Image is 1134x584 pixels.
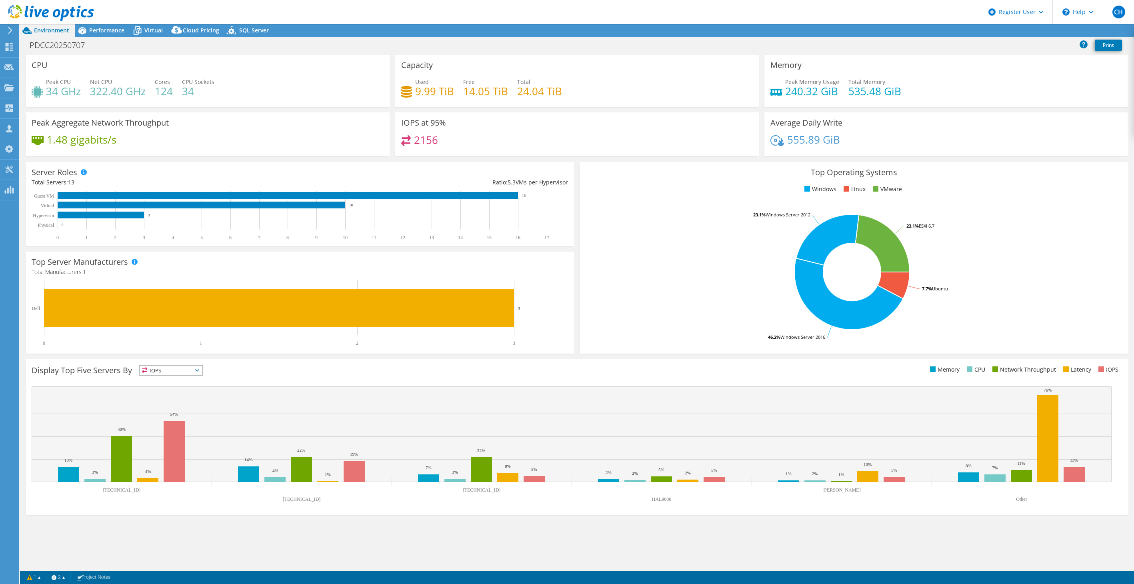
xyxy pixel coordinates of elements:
[1061,365,1091,374] li: Latency
[508,178,516,186] span: 5.3
[90,87,146,96] h4: 322.40 GHz
[522,194,526,198] text: 16
[182,78,214,86] span: CPU Sockets
[85,235,88,240] text: 1
[62,223,64,227] text: 0
[200,340,202,346] text: 1
[1095,40,1122,51] a: Print
[415,87,454,96] h4: 9.99 TiB
[711,468,717,472] text: 5%
[1070,458,1078,462] text: 13%
[766,212,810,218] tspan: Windows Server 2012
[606,470,612,475] text: 2%
[1112,6,1125,18] span: CH
[144,26,163,34] span: Virtual
[244,457,252,462] text: 14%
[140,366,202,375] span: IOPS
[517,87,562,96] h4: 24.04 TiB
[966,463,972,468] text: 8%
[372,235,376,240] text: 11
[544,235,549,240] text: 17
[477,448,485,453] text: 22%
[1017,461,1025,466] text: 11%
[1096,365,1118,374] li: IOPS
[518,306,520,311] text: 3
[155,78,170,86] span: Cores
[325,472,331,477] text: 1%
[928,365,960,374] li: Memory
[22,572,46,582] a: 1
[349,203,353,207] text: 10
[1062,8,1070,16] svg: \n
[838,472,844,477] text: 1%
[786,471,792,476] text: 1%
[505,464,511,468] text: 8%
[300,178,568,187] div: Ratio: VMs per Hypervisor
[906,223,919,229] tspan: 23.1%
[414,136,438,144] h4: 2156
[148,213,150,217] text: 3
[842,185,866,194] li: Linux
[1016,496,1027,502] text: Other
[26,41,97,50] h1: PDCC20250707
[286,235,289,240] text: 8
[83,268,86,276] span: 1
[283,496,321,502] text: [TECHNICAL_ID]
[685,470,691,475] text: 2%
[891,468,897,472] text: 5%
[922,286,932,292] tspan: 7.7%
[90,78,112,86] span: Net CPU
[802,185,836,194] li: Windows
[38,222,54,228] text: Physical
[415,78,429,86] span: Used
[632,471,638,476] text: 2%
[356,340,358,346] text: 2
[34,193,54,199] text: Guest VM
[297,448,305,452] text: 22%
[516,235,520,240] text: 16
[315,235,318,240] text: 9
[272,468,278,473] text: 4%
[172,235,174,240] text: 4
[33,213,54,218] text: Hypervisor
[70,572,116,582] a: Project Notes
[155,87,173,96] h4: 124
[452,470,458,474] text: 3%
[350,452,358,456] text: 19%
[239,26,269,34] span: SQL Server
[32,168,77,177] h3: Server Roles
[848,87,901,96] h4: 535.48 GiB
[848,78,885,86] span: Total Memory
[32,178,300,187] div: Total Servers:
[871,185,902,194] li: VMware
[32,268,568,276] h4: Total Manufacturers:
[43,340,45,346] text: 0
[487,235,492,240] text: 15
[103,487,141,493] text: [TECHNICAL_ID]
[753,212,766,218] tspan: 23.1%
[919,223,934,229] tspan: ESXi 6.7
[1044,388,1052,392] text: 76%
[785,78,839,86] span: Peak Memory Usage
[32,118,169,127] h3: Peak Aggregate Network Throughput
[183,26,219,34] span: Cloud Pricing
[965,365,985,374] li: CPU
[143,235,145,240] text: 3
[258,235,260,240] text: 7
[586,168,1122,177] h3: Top Operating Systems
[770,118,842,127] h3: Average Daily Write
[200,235,203,240] text: 5
[32,258,128,266] h3: Top Server Manufacturers
[41,203,54,208] text: Virtual
[229,235,232,240] text: 6
[64,458,72,462] text: 13%
[426,465,432,470] text: 7%
[785,87,839,96] h4: 240.32 GiB
[531,467,537,472] text: 5%
[401,61,433,70] h3: Capacity
[118,427,126,432] text: 40%
[513,340,515,346] text: 3
[46,572,71,582] a: 2
[170,412,178,416] text: 54%
[32,306,40,311] text: Dell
